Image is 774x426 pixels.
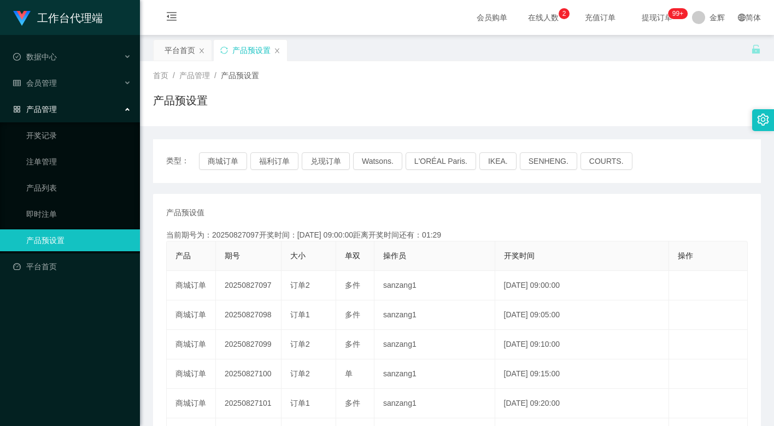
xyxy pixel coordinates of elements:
[167,271,216,300] td: 商城订单
[13,11,31,26] img: logo.9652507e.png
[225,251,240,260] span: 期号
[374,330,495,359] td: sanzang1
[345,340,360,348] span: 多件
[374,389,495,418] td: sanzang1
[353,152,402,170] button: Watsons.
[290,310,310,319] span: 订单1
[345,281,360,289] span: 多件
[374,271,495,300] td: sanzang1
[495,359,670,389] td: [DATE] 09:15:00
[198,48,205,54] i: 图标: close
[290,369,310,378] span: 订单2
[26,229,131,251] a: 产品预设置
[579,14,621,21] span: 充值订单
[26,125,131,146] a: 开奖记录
[216,300,282,330] td: 20250827098
[216,389,282,418] td: 20250827101
[274,48,280,54] i: 图标: close
[13,105,21,113] i: 图标: appstore-o
[153,92,208,109] h1: 产品预设置
[345,310,360,319] span: 多件
[678,251,693,260] span: 操作
[495,389,670,418] td: [DATE] 09:20:00
[345,369,353,378] span: 单
[166,207,204,218] span: 产品预设值
[199,152,247,170] button: 商城订单
[302,152,350,170] button: 兑现订单
[216,359,282,389] td: 20250827100
[383,251,406,260] span: 操作员
[173,71,175,80] span: /
[165,40,195,61] div: 平台首页
[13,53,21,61] i: 图标: check-circle-o
[520,152,577,170] button: SENHENG.
[167,389,216,418] td: 商城订单
[495,300,670,330] td: [DATE] 09:05:00
[166,152,199,170] span: 类型：
[26,177,131,199] a: 产品列表
[495,271,670,300] td: [DATE] 09:00:00
[290,251,306,260] span: 大小
[175,251,191,260] span: 产品
[406,152,476,170] button: L'ORÉAL Paris.
[216,271,282,300] td: 20250827097
[290,399,310,407] span: 订单1
[479,152,517,170] button: IKEA.
[290,340,310,348] span: 订单2
[216,330,282,359] td: 20250827099
[13,52,57,61] span: 数据中心
[232,40,271,61] div: 产品预设置
[751,44,761,54] i: 图标: unlock
[374,359,495,389] td: sanzang1
[13,256,131,277] a: 图标: dashboard平台首页
[636,14,678,21] span: 提现订单
[290,281,310,289] span: 订单2
[504,251,535,260] span: 开奖时间
[580,152,632,170] button: COURTS.
[214,71,216,80] span: /
[179,71,210,80] span: 产品管理
[220,46,228,54] i: 图标: sync
[738,14,746,21] i: 图标: global
[250,152,298,170] button: 福利订单
[523,14,564,21] span: 在线人数
[668,8,688,19] sup: 977
[13,13,103,22] a: 工作台代理端
[13,79,57,87] span: 会员管理
[374,300,495,330] td: sanzang1
[13,105,57,114] span: 产品管理
[559,8,570,19] sup: 2
[166,229,748,241] div: 当前期号为：20250827097开奖时间：[DATE] 09:00:00距离开奖时间还有：01:29
[153,1,190,35] i: 图标: menu-fold
[26,203,131,225] a: 即时注单
[495,330,670,359] td: [DATE] 09:10:00
[13,79,21,87] i: 图标: table
[221,71,259,80] span: 产品预设置
[562,8,566,19] p: 2
[37,1,103,35] h1: 工作台代理端
[167,359,216,389] td: 商城订单
[345,399,360,407] span: 多件
[167,330,216,359] td: 商城订单
[345,251,360,260] span: 单双
[757,114,769,126] i: 图标: setting
[153,71,168,80] span: 首页
[167,300,216,330] td: 商城订单
[26,151,131,173] a: 注单管理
